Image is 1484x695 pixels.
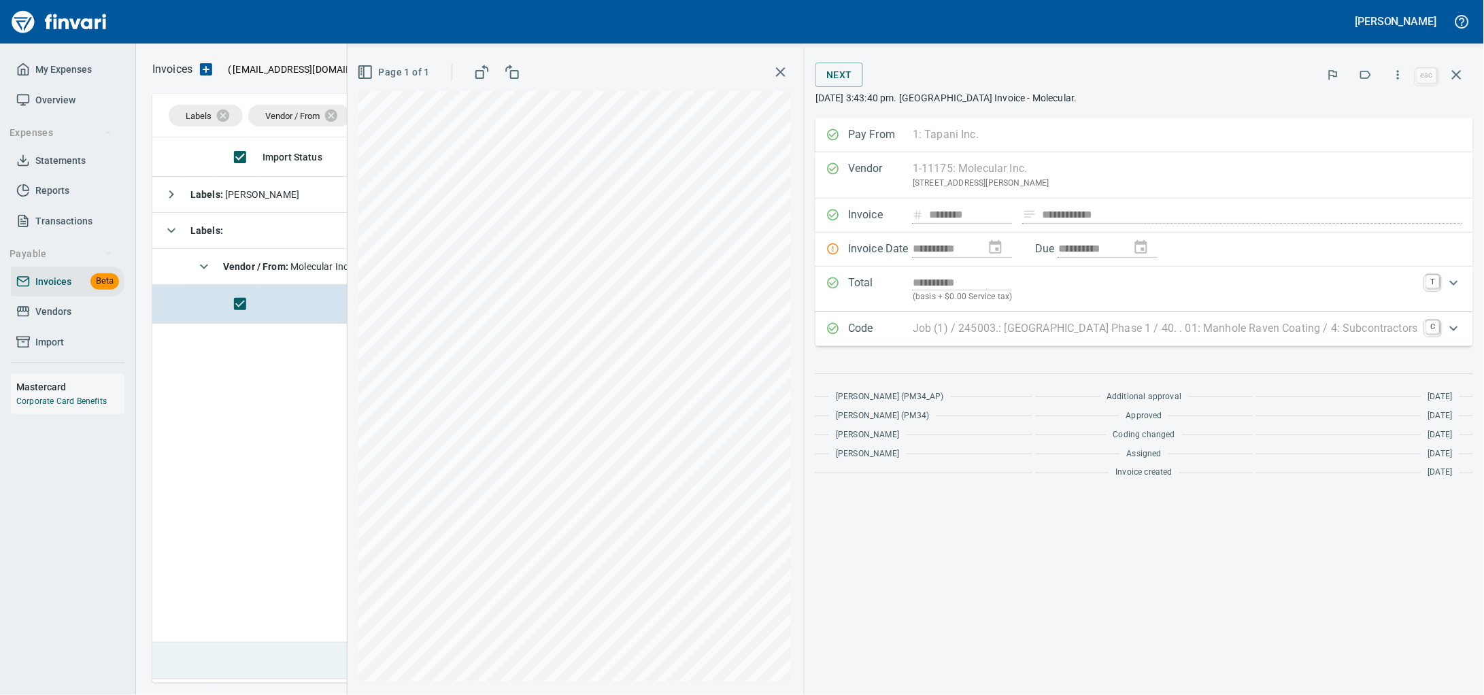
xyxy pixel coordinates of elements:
a: Overview [11,85,124,116]
div: Labels [169,105,243,126]
span: Import Status [263,149,322,165]
p: Invoices [152,61,192,78]
a: Reports [11,175,124,206]
span: Reports [35,182,69,199]
span: [DATE] [1428,428,1453,442]
span: Close invoice [1413,58,1473,91]
span: [PERSON_NAME] [836,428,899,442]
button: Page 1 of 1 [354,60,435,85]
button: Expenses [4,120,118,146]
div: Expand [815,312,1473,346]
span: Coding changed [1113,428,1175,442]
p: [DATE] 3:43:40 pm. [GEOGRAPHIC_DATA] Invoice - Molecular. [815,91,1473,105]
a: C [1426,320,1440,334]
strong: Labels : [190,225,223,236]
a: My Expenses [11,54,124,85]
span: Vendor / From [265,111,320,121]
button: Upload an Invoice [192,61,220,78]
span: Additional approval [1107,390,1182,404]
span: Molecular Inc. (1-11175) [223,261,397,272]
span: Page 1 of 1 [360,64,430,81]
span: Assigned [1127,447,1162,461]
button: Payable [4,241,118,267]
div: Expand [815,267,1473,312]
span: [DATE] [1428,447,1453,461]
img: Finvari [8,5,110,38]
span: [EMAIL_ADDRESS][DOMAIN_NAME] [231,63,388,76]
span: Labels [186,111,212,121]
p: ( ) [220,63,392,76]
a: Statements [11,146,124,176]
a: Corporate Card Benefits [16,396,107,406]
p: Job (1) / 245003.: [GEOGRAPHIC_DATA] Phase 1 / 40. . 01: Manhole Raven Coating / 4: Subcontractors [913,320,1418,337]
span: Vendors [35,303,71,320]
nav: breadcrumb [152,61,192,78]
a: esc [1417,68,1437,83]
strong: Vendor / From : [223,261,290,272]
h5: [PERSON_NAME] [1355,14,1437,29]
button: Labels [1351,60,1381,90]
p: Code [848,320,913,338]
p: Total [848,275,913,304]
span: [PERSON_NAME] [836,447,899,461]
span: Overview [35,92,75,109]
span: [PERSON_NAME] [190,189,299,200]
a: Vendors [11,296,124,327]
span: Expenses [10,124,112,141]
span: Statements [35,152,86,169]
span: My Expenses [35,61,92,78]
span: Beta [90,273,119,289]
span: [PERSON_NAME] (PM34_AP) [836,390,944,404]
span: [DATE] [1428,409,1453,423]
a: InvoicesBeta [11,267,124,297]
button: [PERSON_NAME] [1352,11,1440,32]
span: [DATE] [1428,466,1453,479]
span: Import Status [263,149,340,165]
span: Payable [10,245,112,262]
span: Transactions [35,213,92,230]
a: Import [11,327,124,358]
button: More [1383,60,1413,90]
button: Flag [1318,60,1348,90]
strong: Labels : [190,189,225,200]
p: (basis + $0.00 Service tax) [913,290,1418,304]
span: [DATE] [1428,390,1453,404]
button: Next [815,63,863,88]
a: T [1426,275,1440,288]
a: Transactions [11,206,124,237]
div: Vendor / From [248,105,351,126]
span: Next [826,67,852,84]
h6: Mastercard [16,379,124,394]
span: Approved [1126,409,1162,423]
span: [PERSON_NAME] (PM34) [836,409,929,423]
span: Invoices [35,273,71,290]
span: Import [35,334,64,351]
span: Invoice created [1116,466,1173,479]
